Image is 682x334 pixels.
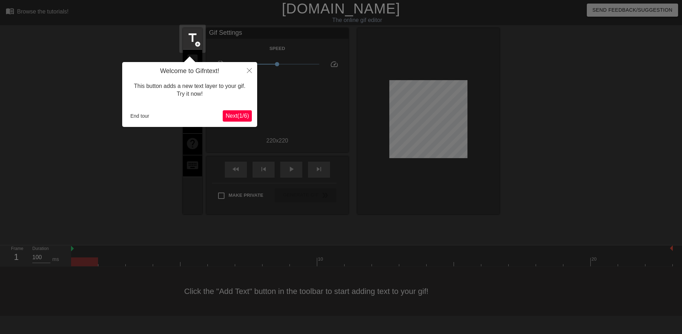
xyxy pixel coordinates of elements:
[223,110,252,122] button: Next
[242,62,257,78] button: Close
[128,67,252,75] h4: Welcome to Gifntext!
[226,113,249,119] span: Next ( 1 / 6 )
[128,111,152,121] button: End tour
[128,75,252,105] div: This button adds a new text layer to your gif. Try it now!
